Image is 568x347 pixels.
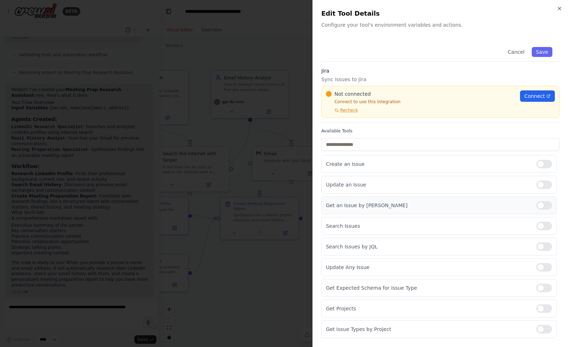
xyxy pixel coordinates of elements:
[321,128,559,134] label: Available Tools
[326,181,531,188] p: Update an Issue
[520,90,555,102] a: Connect
[326,161,531,168] p: Create an Issue
[532,47,552,57] button: Save
[326,305,531,312] p: Get Projects
[340,107,358,113] span: Recheck
[321,9,559,19] h2: Edit Tool Details
[321,21,559,28] p: Configure your tool's environment variables and actions.
[326,264,531,271] p: Update Any Issue
[326,107,358,113] button: Recheck
[321,67,559,74] h3: Jira
[326,222,531,230] p: Search Issues
[326,284,531,291] p: Get Expected Schema for Issue Type
[326,99,516,105] p: Connect to use this integration
[326,202,531,209] p: Get an Issue by [PERSON_NAME]
[334,90,371,98] span: Not connected
[524,93,545,100] span: Connect
[326,326,531,333] p: Get Issue Types by Project
[321,76,559,83] p: Sync issues to Jira
[326,243,531,250] p: Search Issues by JQL
[503,47,529,57] button: Cancel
